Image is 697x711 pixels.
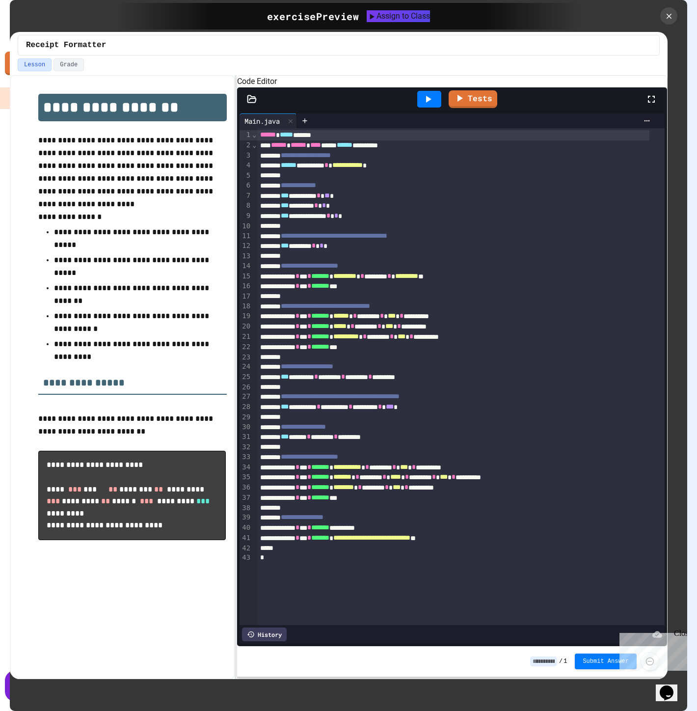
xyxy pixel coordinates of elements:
[252,131,257,138] span: Fold line
[240,113,297,128] div: Main.java
[240,251,252,261] div: 13
[240,342,252,353] div: 22
[26,39,106,51] span: Receipt Formatter
[240,523,252,533] div: 40
[240,191,252,201] div: 7
[240,392,252,402] div: 27
[240,402,252,412] div: 28
[240,412,252,422] div: 29
[252,141,257,149] span: Fold line
[240,452,252,463] div: 33
[240,151,252,161] div: 3
[367,10,430,22] button: Assign to Class
[240,140,252,151] div: 2
[240,533,252,544] div: 41
[240,231,252,242] div: 11
[240,372,252,383] div: 25
[240,422,252,433] div: 30
[240,201,252,211] div: 8
[54,58,84,71] button: Grade
[240,211,252,221] div: 9
[583,657,629,665] span: Submit Answer
[575,654,637,669] button: Submit Answer
[240,241,252,251] div: 12
[240,130,252,140] div: 1
[240,332,252,342] div: 21
[240,292,252,301] div: 17
[240,116,285,126] div: Main.java
[240,483,252,493] div: 36
[240,432,252,442] div: 31
[240,513,252,523] div: 39
[559,657,563,665] span: /
[240,362,252,372] div: 24
[240,161,252,171] div: 4
[240,301,252,312] div: 18
[240,322,252,332] div: 20
[237,76,667,87] h6: Code Editor
[240,503,252,513] div: 38
[240,442,252,452] div: 32
[656,672,687,701] iframe: chat widget
[563,657,567,665] span: 1
[240,553,252,563] div: 43
[240,353,252,362] div: 23
[240,221,252,231] div: 10
[267,9,359,24] div: exercise Preview
[240,472,252,483] div: 35
[240,383,252,392] div: 26
[240,181,252,191] div: 6
[240,544,252,553] div: 42
[240,272,252,282] div: 15
[242,628,287,641] div: History
[4,4,68,62] div: Chat with us now!Close
[449,90,497,108] a: Tests
[616,629,687,671] iframe: chat widget
[240,463,252,473] div: 34
[240,311,252,322] div: 19
[240,493,252,503] div: 37
[240,261,252,272] div: 14
[240,171,252,181] div: 5
[240,281,252,292] div: 16
[18,58,52,71] button: Lesson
